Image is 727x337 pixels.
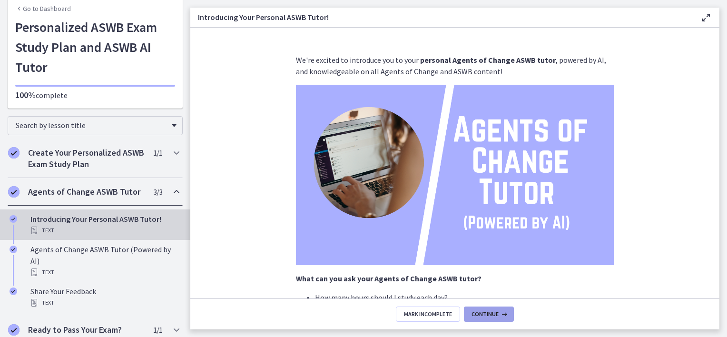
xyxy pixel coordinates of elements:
i: Completed [8,186,20,198]
div: Text [30,267,179,278]
button: Continue [464,307,514,322]
a: Go to Dashboard [15,4,71,13]
h2: Ready to Pass Your Exam? [28,324,144,336]
h2: Create Your Personalized ASWB Exam Study Plan [28,147,144,170]
span: 3 / 3 [153,186,162,198]
div: Agents of Change ASWB Tutor (Powered by AI) [30,244,179,278]
span: 1 / 1 [153,324,162,336]
div: Search by lesson title [8,116,183,135]
h3: Introducing Your Personal ASWB Tutor! [198,11,685,23]
i: Completed [10,215,17,223]
div: Share Your Feedback [30,286,179,308]
h2: Agents of Change ASWB Tutor [28,186,144,198]
div: Introducing Your Personal ASWB Tutor! [30,213,179,236]
div: Text [30,297,179,308]
i: Completed [8,147,20,159]
h1: Personalized ASWB Exam Study Plan and ASWB AI Tutor [15,17,175,77]
span: Mark Incomplete [404,310,452,318]
img: Agents_of_Change_Tutor.png [296,85,614,265]
span: 100% [15,89,36,100]
i: Completed [10,287,17,295]
i: Completed [10,246,17,253]
button: Mark Incomplete [396,307,460,322]
i: Completed [8,324,20,336]
span: Continue [472,310,499,318]
strong: personal Agents of Change ASWB tutor [420,55,556,65]
li: How many hours should I study each day? [315,292,614,303]
p: complete [15,89,175,101]
div: Text [30,225,179,236]
strong: What can you ask your Agents of Change ASWB tutor? [296,274,481,283]
span: 1 / 1 [153,147,162,159]
p: We're excited to introduce you to your , powered by AI, and knowledgeable on all Agents of Change... [296,54,614,77]
span: Search by lesson title [16,120,167,130]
